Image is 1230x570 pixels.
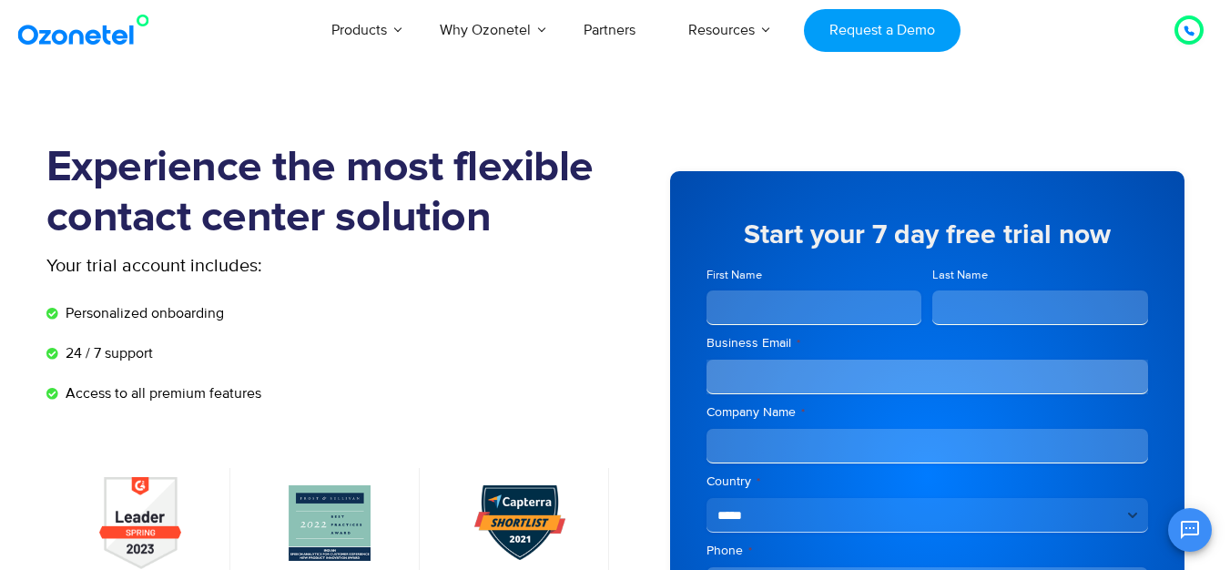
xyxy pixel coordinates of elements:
button: Open chat [1168,508,1212,552]
span: Personalized onboarding [61,302,224,324]
label: Last Name [932,267,1148,284]
label: First Name [706,267,922,284]
h5: Start your 7 day free trial now [706,221,1148,249]
label: Company Name [706,403,1148,422]
a: Request a Demo [804,9,960,52]
label: Business Email [706,334,1148,352]
span: 24 / 7 support [61,342,153,364]
h1: Experience the most flexible contact center solution [46,143,615,243]
label: Country [706,473,1148,491]
span: Access to all premium features [61,382,261,404]
label: Phone [706,542,1148,560]
p: Your trial account includes: [46,252,479,280]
